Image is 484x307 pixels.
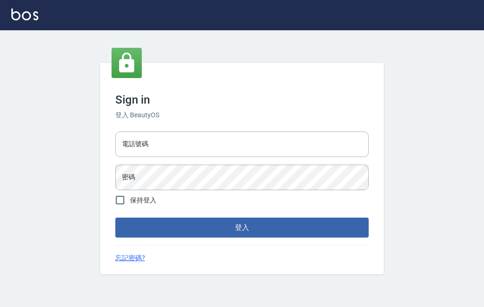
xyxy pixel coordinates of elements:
h3: Sign in [115,93,369,106]
h6: 登入 BeautyOS [115,110,369,120]
span: 保持登入 [130,195,156,205]
button: 登入 [115,218,369,237]
img: Logo [11,9,38,20]
a: 忘記密碼? [115,253,145,263]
